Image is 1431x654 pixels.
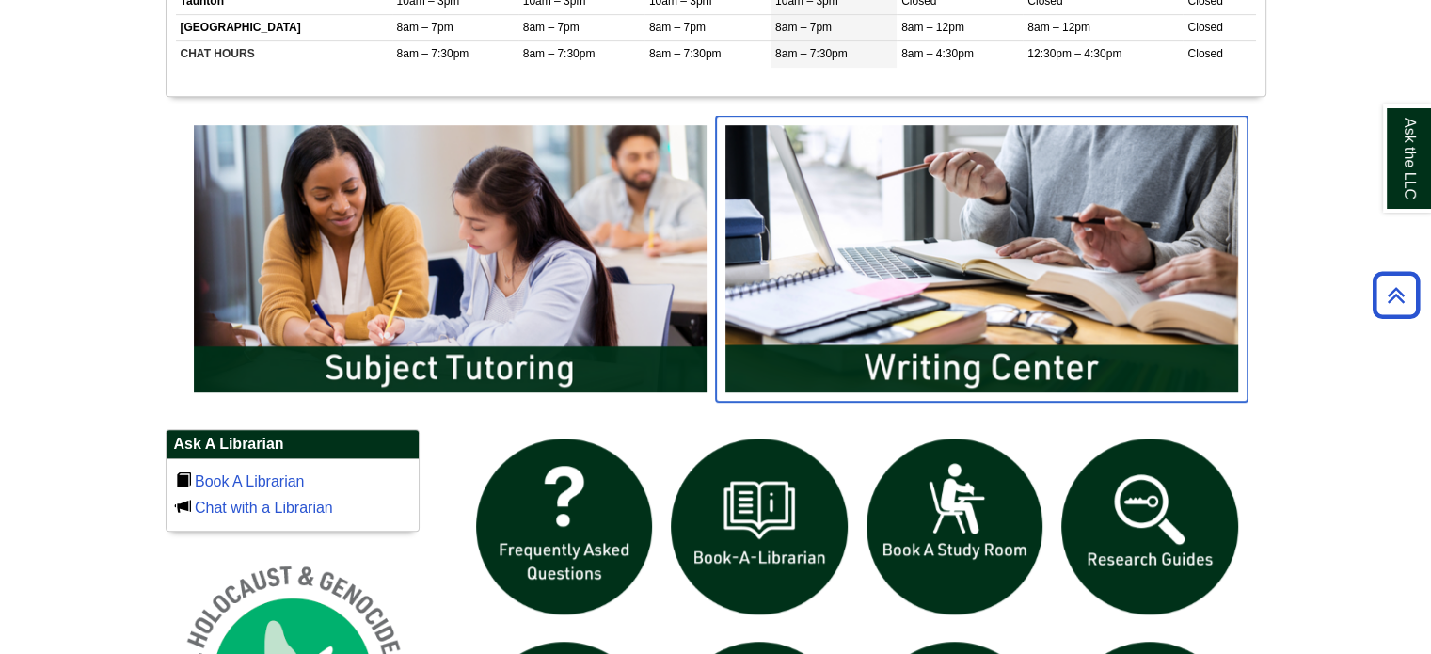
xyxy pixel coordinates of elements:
[184,116,716,402] img: Subject Tutoring Information
[176,15,392,41] td: [GEOGRAPHIC_DATA]
[901,21,964,34] span: 8am – 12pm
[467,429,662,625] img: frequently asked questions
[184,116,1248,410] div: slideshow
[901,47,974,60] span: 8am – 4:30pm
[397,21,453,34] span: 8am – 7pm
[195,500,333,516] a: Chat with a Librarian
[1027,47,1121,60] span: 12:30pm – 4:30pm
[716,116,1248,402] img: Writing Center Information
[523,21,580,34] span: 8am – 7pm
[176,41,392,68] td: CHAT HOURS
[649,21,706,34] span: 8am – 7pm
[857,429,1053,625] img: book a study room icon links to book a study room web page
[775,21,832,34] span: 8am – 7pm
[1052,429,1248,625] img: Research Guides icon links to research guides web page
[167,430,419,459] h2: Ask A Librarian
[1187,47,1222,60] span: Closed
[649,47,722,60] span: 8am – 7:30pm
[523,47,596,60] span: 8am – 7:30pm
[775,47,848,60] span: 8am – 7:30pm
[1027,21,1090,34] span: 8am – 12pm
[661,429,857,625] img: Book a Librarian icon links to book a librarian web page
[1187,21,1222,34] span: Closed
[195,473,305,489] a: Book A Librarian
[397,47,469,60] span: 8am – 7:30pm
[1366,282,1426,308] a: Back to Top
